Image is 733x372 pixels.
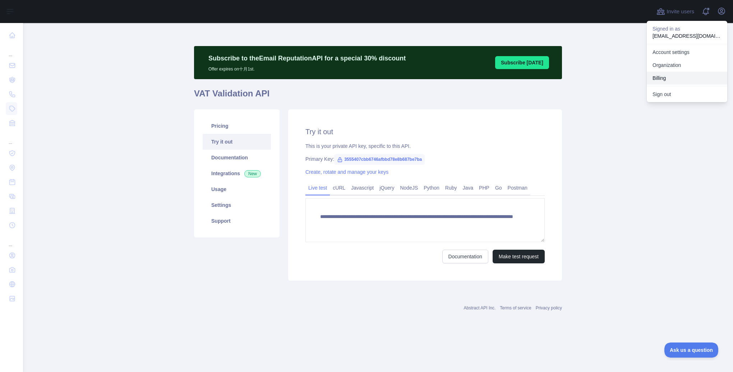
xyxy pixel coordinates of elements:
a: NodeJS [397,182,421,194]
p: Offer expires on 十月 1st. [208,63,406,72]
a: Live test [305,182,330,194]
a: Abstract API Inc. [464,305,496,310]
button: Billing [647,72,727,85]
a: PHP [476,182,492,194]
a: Ruby [442,182,460,194]
a: Javascript [348,182,377,194]
a: Pricing [203,118,271,134]
a: Privacy policy [536,305,562,310]
a: Try it out [203,134,271,150]
a: Integrations New [203,165,271,181]
span: New [244,170,261,177]
button: Make test request [493,250,545,263]
a: Documentation [442,250,488,263]
a: Usage [203,181,271,197]
div: ... [6,43,17,58]
h2: Try it out [305,127,545,137]
p: Subscribe to the Email Reputation API for a special 30 % discount [208,53,406,63]
a: jQuery [377,182,397,194]
div: Primary Key: [305,155,545,163]
p: Signed in as [653,25,722,32]
a: Documentation [203,150,271,165]
a: Organization [647,59,727,72]
a: Create, rotate and manage your keys [305,169,388,175]
iframe: Toggle Customer Support [664,342,719,358]
a: Go [492,182,505,194]
div: ... [6,233,17,248]
a: cURL [330,182,348,194]
span: 3555407cbb6746afbbd78e8b687be7ba [334,154,425,165]
a: Postman [505,182,530,194]
a: Java [460,182,476,194]
p: [EMAIL_ADDRESS][DOMAIN_NAME] [653,32,722,40]
a: Settings [203,197,271,213]
a: Python [421,182,442,194]
div: This is your private API key, specific to this API. [305,142,545,150]
button: Invite users [655,6,696,17]
a: Account settings [647,46,727,59]
a: Terms of service [500,305,531,310]
h1: VAT Validation API [194,88,562,105]
div: ... [6,131,17,145]
button: Subscribe [DATE] [495,56,549,69]
span: Invite users [667,8,694,16]
button: Sign out [647,88,727,101]
a: Support [203,213,271,229]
